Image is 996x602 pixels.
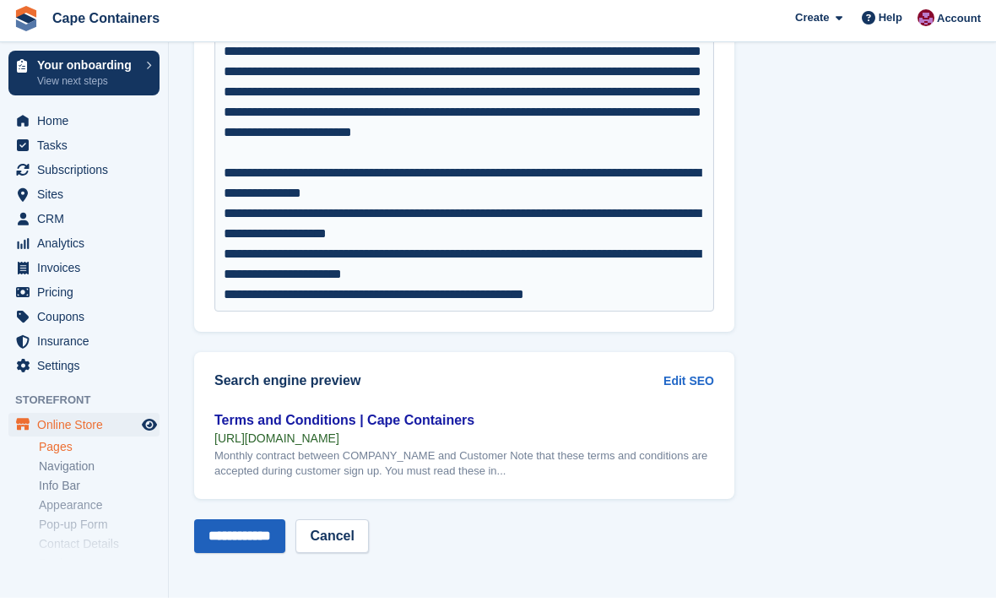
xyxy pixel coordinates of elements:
[37,113,138,137] span: Home
[39,521,160,537] a: Pop-up Form
[8,138,160,161] a: menu
[37,187,138,210] span: Sites
[39,560,160,576] a: Reviews
[37,358,138,382] span: Settings
[214,453,714,483] div: Monthly contract between COMPANY_NAME and Customer Note that these terms and conditions are accep...
[14,10,39,35] img: stora-icon-8386f47178a22dfd0bd8f6a31ec36ba5ce8667c1dd55bd0f319d3a0aa187defe.svg
[37,138,138,161] span: Tasks
[8,55,160,100] a: Your onboarding View next steps
[39,540,160,556] a: Contact Details
[214,415,714,435] div: Terms and Conditions | Cape Containers
[8,260,160,284] a: menu
[15,396,168,413] span: Storefront
[37,309,138,333] span: Coupons
[37,236,138,259] span: Analytics
[8,309,160,333] a: menu
[37,63,138,75] p: Your onboarding
[879,14,902,30] span: Help
[663,377,714,394] a: Edit SEO
[8,113,160,137] a: menu
[918,14,934,30] img: Matt Dollisson
[8,211,160,235] a: menu
[8,162,160,186] a: menu
[39,463,160,479] a: Navigation
[8,187,160,210] a: menu
[214,435,714,450] div: [URL][DOMAIN_NAME]
[37,211,138,235] span: CRM
[937,14,981,31] span: Account
[8,285,160,308] a: menu
[795,14,829,30] span: Create
[295,523,368,557] a: Cancel
[37,417,138,441] span: Online Store
[39,502,160,518] a: Appearance
[37,334,138,357] span: Insurance
[37,78,138,93] p: View next steps
[8,334,160,357] a: menu
[37,162,138,186] span: Subscriptions
[37,285,138,308] span: Pricing
[46,8,166,36] a: Cape Containers
[8,358,160,382] a: menu
[39,443,160,459] a: Pages
[214,377,663,393] h2: Search engine preview
[8,417,160,441] a: menu
[39,482,160,498] a: Info Bar
[139,419,160,439] a: Preview store
[8,236,160,259] a: menu
[37,260,138,284] span: Invoices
